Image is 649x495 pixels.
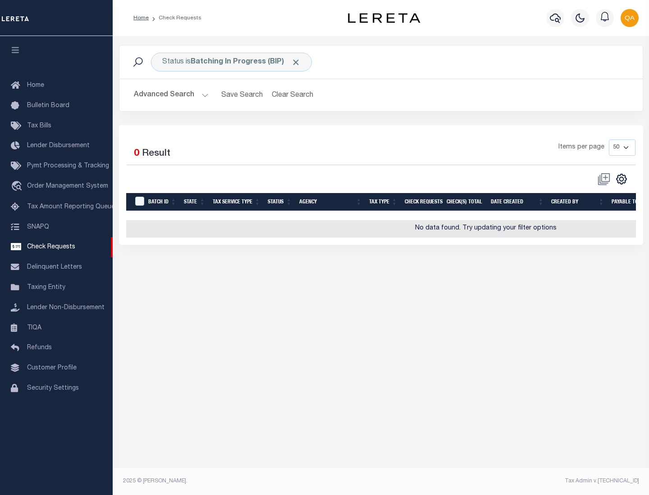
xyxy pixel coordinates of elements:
th: Batch Id: activate to sort column ascending [145,193,180,211]
span: Tax Bills [27,123,51,129]
i: travel_explore [11,181,25,193]
span: Lender Non-Disbursement [27,305,105,311]
button: Advanced Search [134,86,209,104]
span: SNAPQ [27,224,49,230]
span: Lender Disbursement [27,143,90,149]
a: Home [133,15,149,21]
span: Security Settings [27,385,79,391]
span: TIQA [27,324,41,331]
span: Refunds [27,345,52,351]
span: Customer Profile [27,365,77,371]
th: Check(s) Total [443,193,487,211]
span: Check Requests [27,244,75,250]
button: Save Search [216,86,268,104]
span: Order Management System [27,183,108,189]
span: Bulletin Board [27,103,69,109]
th: Agency: activate to sort column ascending [296,193,366,211]
button: Clear Search [268,86,317,104]
th: Date Created: activate to sort column ascending [487,193,548,211]
th: Check Requests [401,193,443,211]
div: 2025 © [PERSON_NAME]. [116,477,381,485]
th: Created By: activate to sort column ascending [548,193,608,211]
li: Check Requests [149,14,201,22]
img: logo-dark.svg [348,13,420,23]
span: Home [27,82,44,89]
th: State: activate to sort column ascending [180,193,209,211]
div: Status is [151,53,312,72]
span: Tax Amount Reporting Queue [27,204,115,210]
b: Batching In Progress (BIP) [191,58,301,66]
th: Tax Type: activate to sort column ascending [366,193,401,211]
span: Pymt Processing & Tracking [27,163,109,169]
span: Click to Remove [291,58,301,67]
span: 0 [134,149,139,158]
span: Items per page [558,143,604,153]
span: Delinquent Letters [27,264,82,270]
img: svg+xml;base64,PHN2ZyB4bWxucz0iaHR0cDovL3d3dy53My5vcmcvMjAwMC9zdmciIHBvaW50ZXItZXZlbnRzPSJub25lIi... [621,9,639,27]
div: Tax Admin v.[TECHNICAL_ID] [388,477,639,485]
th: Status: activate to sort column ascending [264,193,296,211]
label: Result [142,147,170,161]
span: Taxing Entity [27,284,65,291]
th: Tax Service Type: activate to sort column ascending [209,193,264,211]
